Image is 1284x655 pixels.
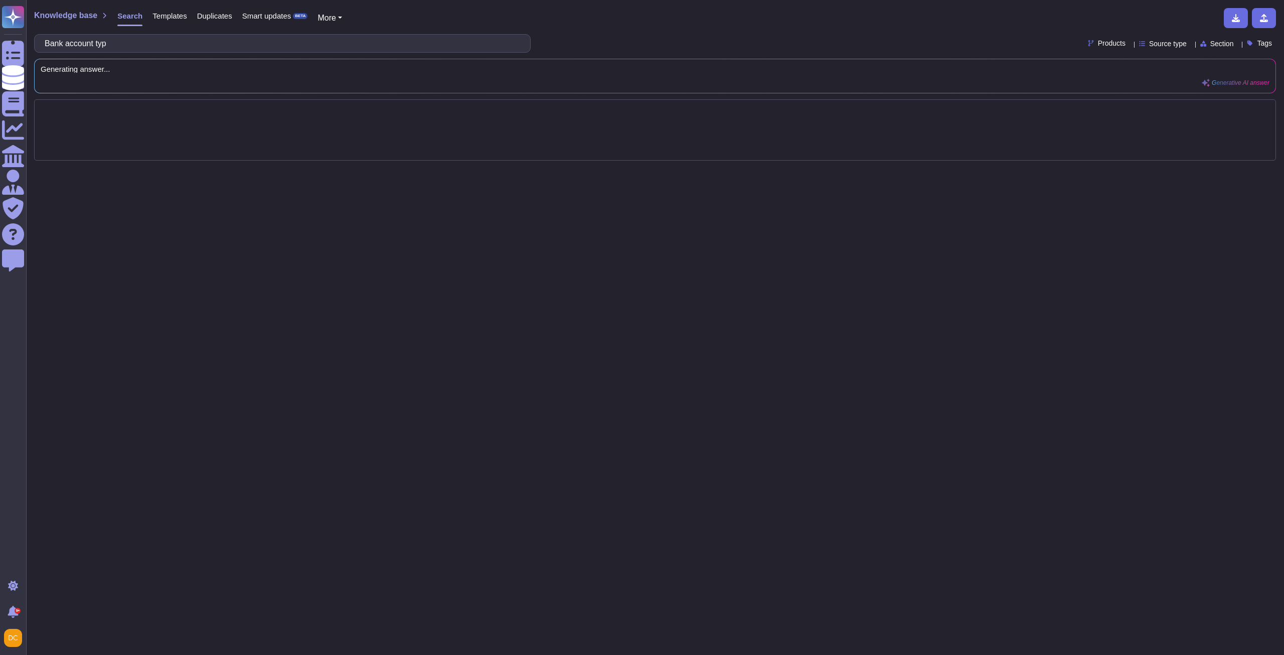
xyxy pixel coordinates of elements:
span: Products [1098,40,1126,47]
span: More [317,14,336,22]
span: Generative AI answer [1212,80,1269,86]
span: Knowledge base [34,12,97,20]
span: Section [1210,40,1234,47]
span: Templates [152,12,187,20]
img: user [4,629,22,647]
button: user [2,627,29,649]
span: Tags [1257,40,1272,47]
div: BETA [293,13,307,19]
span: Duplicates [197,12,232,20]
span: Smart updates [242,12,291,20]
span: Generating answer... [41,65,1269,73]
span: Source type [1149,40,1187,47]
div: 9+ [15,608,21,614]
button: More [317,12,342,24]
input: Search a question or template... [40,35,520,52]
span: Search [117,12,142,20]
